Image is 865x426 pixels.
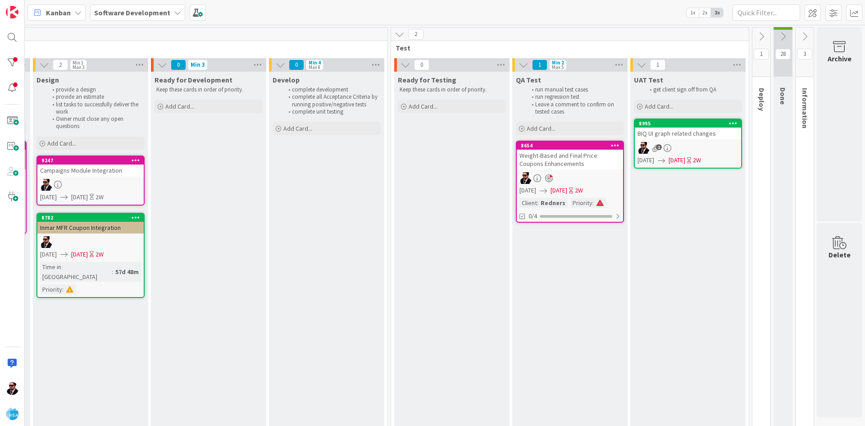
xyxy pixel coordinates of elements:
[757,88,766,111] span: Deploy
[62,284,64,294] span: :
[47,86,143,93] li: provide a design
[639,120,741,127] div: 8995
[552,65,564,69] div: Max 5
[645,102,674,110] span: Add Card...
[36,156,145,206] a: 9247Campaigns Module IntegrationAC[DATE][DATE]2W
[289,60,304,70] span: 0
[801,88,810,128] span: Information
[414,60,429,70] span: 0
[71,192,88,202] span: [DATE]
[699,8,711,17] span: 2x
[637,156,654,165] span: [DATE]
[635,128,741,139] div: BIQ UI graph related changes
[37,236,144,248] div: AC
[94,8,170,17] b: Software Development
[273,75,300,84] span: Develop
[47,101,143,116] li: list tasks to successfully deliver the work
[41,157,144,164] div: 9247
[283,108,379,115] li: complete unit testing
[53,60,68,70] span: 2
[37,165,144,176] div: Campaigns Module Integration
[283,86,379,93] li: complete development
[37,214,144,234] div: 8782Inmar MFR Coupon Integration
[537,198,538,208] span: :
[517,142,623,150] div: 8654
[527,86,623,93] li: run manual test cases
[409,102,437,110] span: Add Card...
[113,267,141,277] div: 57d 48m
[171,60,186,70] span: 0
[40,284,62,294] div: Priority
[778,87,788,105] span: Done
[37,222,144,234] div: Inmar MFR Coupon Integration
[527,101,623,116] li: Leave a comment to confirm on tested cases
[635,119,741,128] div: 8995
[634,119,742,169] a: 8995BIQ UI graph related changesAC[DATE][DATE]2W
[516,75,541,84] span: QA Test
[396,43,738,52] span: Test
[687,8,699,17] span: 1x
[517,150,623,169] div: Weight-Based and Final Price Coupons Enhancements
[532,60,547,70] span: 1
[398,75,456,84] span: Ready for Testing
[754,49,769,60] span: 1
[775,49,791,60] span: 28
[828,53,851,64] div: Archive
[634,75,663,84] span: UAT Test
[645,86,741,93] li: get client sign off from QA
[635,119,741,139] div: 8995BIQ UI graph related changes
[829,249,851,260] div: Delete
[575,186,583,195] div: 2W
[669,156,685,165] span: [DATE]
[37,214,144,222] div: 8782
[528,211,537,221] span: 0/4
[797,49,812,60] span: 3
[650,60,665,70] span: 1
[6,382,18,395] img: AC
[527,93,623,101] li: run regression test
[47,115,143,130] li: Owner must close any open questions
[96,192,104,202] div: 2W
[519,186,536,195] span: [DATE]
[37,179,144,191] div: AC
[283,124,312,133] span: Add Card...
[73,60,83,65] div: Min 1
[6,6,18,18] img: Visit kanbanzone.com
[41,215,144,221] div: 8782
[37,156,144,165] div: 9247
[519,198,537,208] div: Client
[517,142,623,169] div: 8654Weight-Based and Final Price Coupons Enhancements
[191,63,205,67] div: Min 3
[551,186,567,195] span: [DATE]
[40,236,52,248] img: AC
[73,65,84,69] div: Max 3
[637,142,649,154] img: AC
[40,179,52,191] img: AC
[521,142,623,149] div: 8654
[656,144,662,150] span: 1
[408,29,423,40] span: 2
[733,5,800,21] input: Quick Filter...
[552,60,564,65] div: Min 2
[400,86,504,93] p: Keep these cards in order of priority.
[711,8,723,17] span: 3x
[570,198,592,208] div: Priority
[592,198,594,208] span: :
[693,156,701,165] div: 2W
[96,250,104,259] div: 2W
[283,93,379,108] li: complete all Acceptance Criteria by running positive/negative tests
[519,172,531,184] img: AC
[6,408,18,420] img: avatar
[538,198,568,208] div: Redners
[309,65,320,69] div: Max 8
[71,250,88,259] span: [DATE]
[112,267,113,277] span: :
[516,141,624,223] a: 8654Weight-Based and Final Price Coupons EnhancementsAC[DATE][DATE]2WClient:RednersPriority:0/4
[47,93,143,101] li: provide an estimate
[40,262,112,282] div: Time in [GEOGRAPHIC_DATA]
[165,102,194,110] span: Add Card...
[309,60,321,65] div: Min 4
[155,75,232,84] span: Ready for Development
[36,75,59,84] span: Design
[40,250,57,259] span: [DATE]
